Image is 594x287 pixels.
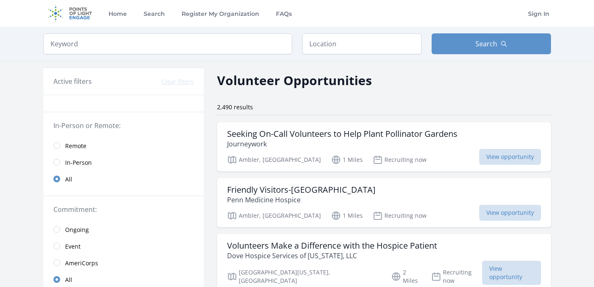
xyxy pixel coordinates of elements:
[432,33,551,54] button: Search
[227,185,376,195] h3: Friendly Visitors-[GEOGRAPHIC_DATA]
[43,238,204,254] a: Event
[331,211,363,221] p: 1 Miles
[217,103,253,111] span: 2,490 results
[227,211,321,221] p: Ambler, [GEOGRAPHIC_DATA]
[43,33,292,54] input: Keyword
[431,268,482,285] p: Recruiting now
[373,211,427,221] p: Recruiting now
[65,175,72,184] span: All
[479,205,541,221] span: View opportunity
[217,178,551,227] a: Friendly Visitors-[GEOGRAPHIC_DATA] Penn Medicine Hospice Ambler, [GEOGRAPHIC_DATA] 1 Miles Recru...
[217,122,551,171] a: Seeking On-Call Volunteers to Help Plant Pollinator Gardens Journeywork Ambler, [GEOGRAPHIC_DATA]...
[65,159,92,167] span: In-Person
[227,129,458,139] h3: Seeking On-Call Volunteers to Help Plant Pollinator Gardens
[227,139,458,149] p: Journeywork
[43,221,204,238] a: Ongoing
[43,137,204,154] a: Remote
[43,254,204,271] a: AmeriCorps
[43,154,204,171] a: In-Person
[53,121,194,131] legend: In-Person or Remote:
[391,268,421,285] p: 2 Miles
[227,195,376,205] p: Penn Medicine Hospice
[227,241,437,251] h3: Volunteers Make a Difference with the Hospice Patient
[65,226,89,234] span: Ongoing
[227,251,437,261] p: Dove Hospice Services of [US_STATE], LLC
[53,204,194,214] legend: Commitment:
[475,39,497,49] span: Search
[227,155,321,165] p: Ambler, [GEOGRAPHIC_DATA]
[217,71,372,90] h2: Volunteer Opportunities
[53,76,92,86] h3: Active filters
[65,259,98,267] span: AmeriCorps
[65,276,72,284] span: All
[43,171,204,187] a: All
[302,33,422,54] input: Location
[482,261,541,285] span: View opportunity
[227,268,382,285] p: [GEOGRAPHIC_DATA][US_STATE], [GEOGRAPHIC_DATA]
[373,155,427,165] p: Recruiting now
[162,78,194,86] button: Clear filters
[331,155,363,165] p: 1 Miles
[479,149,541,165] span: View opportunity
[65,142,86,150] span: Remote
[65,242,81,251] span: Event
